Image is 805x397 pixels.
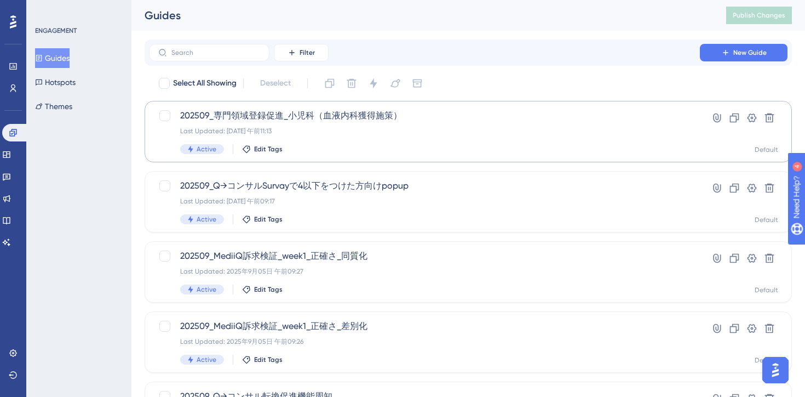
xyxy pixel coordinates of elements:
button: Edit Tags [242,145,283,154]
span: Active [197,285,216,294]
button: Edit Tags [242,355,283,364]
span: 202509_Q→コンサルSurvayで4以下をつけた方向けpopup [180,179,669,192]
span: New Guide [733,48,767,57]
span: Edit Tags [254,215,283,224]
div: Default [755,356,778,365]
span: Deselect [260,77,291,90]
input: Search [171,49,260,56]
span: 202509_MediiQ訴求検証_week1_正確さ_同質化 [180,249,669,263]
button: Hotspots [35,72,76,92]
span: Active [197,215,216,224]
span: Filter [300,48,315,57]
div: ENGAGEMENT [35,26,77,35]
span: Edit Tags [254,355,283,364]
div: Last Updated: 2025年9月05日 午前09:27 [180,267,669,276]
div: Last Updated: [DATE] 午前09:17 [180,197,669,206]
button: New Guide [700,44,787,61]
span: Edit Tags [254,285,283,294]
div: 4 [76,5,79,14]
span: Need Help? [26,3,68,16]
span: Active [197,145,216,154]
div: Last Updated: [DATE] 午前11:13 [180,127,669,135]
button: Guides [35,48,70,68]
button: Publish Changes [726,7,792,24]
button: Deselect [250,73,301,93]
span: Active [197,355,216,364]
button: Edit Tags [242,215,283,224]
div: Default [755,286,778,294]
span: Publish Changes [733,11,785,20]
button: Themes [35,97,72,116]
button: Edit Tags [242,285,283,294]
button: Filter [274,44,329,61]
div: Last Updated: 2025年9月05日 午前09:26 [180,337,669,346]
span: Edit Tags [254,145,283,154]
span: Select All Showing [173,77,237,90]
span: 202509_専門領域登録促進_小児科（血液内科獲得施策） [180,109,669,122]
div: Guides [145,8,699,23]
span: 202509_MediiQ訴求検証_week1_正確さ_差別化 [180,320,669,333]
div: Default [755,215,778,224]
div: Default [755,145,778,154]
iframe: UserGuiding AI Assistant Launcher [759,354,792,387]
